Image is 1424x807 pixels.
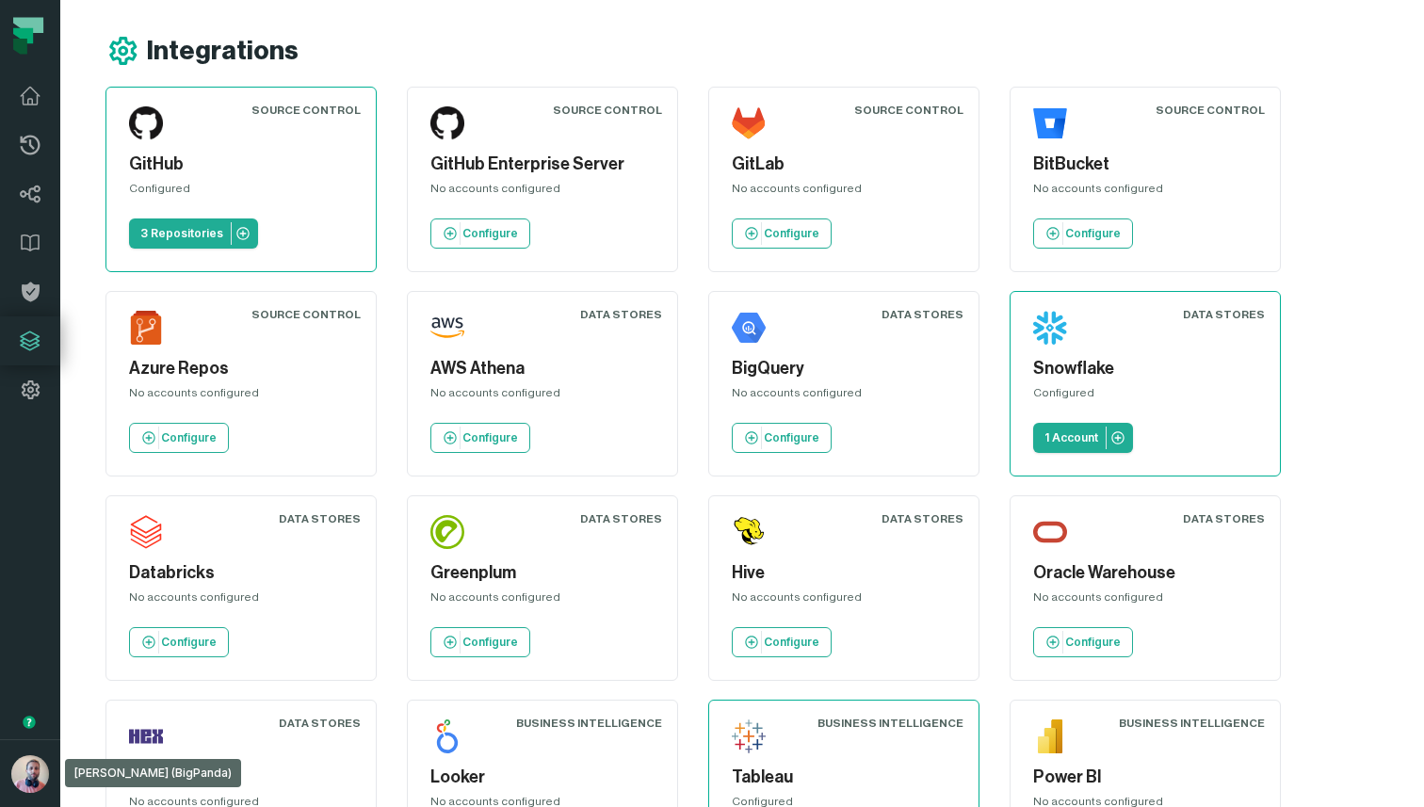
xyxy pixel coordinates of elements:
[129,106,163,140] img: GitHub
[430,356,655,381] h5: AWS Athena
[279,716,361,731] div: Data Stores
[732,423,832,453] a: Configure
[147,35,299,68] h1: Integrations
[129,765,353,790] h5: Hex
[580,511,662,526] div: Data Stores
[430,765,655,790] h5: Looker
[129,627,229,657] a: Configure
[1033,356,1257,381] h5: Snowflake
[1033,385,1257,408] div: Configured
[161,635,217,650] p: Configure
[129,589,353,612] div: No accounts configured
[817,716,963,731] div: Business Intelligence
[1033,765,1257,790] h5: Power BI
[732,152,956,177] h5: GitLab
[1183,307,1265,322] div: Data Stores
[1183,511,1265,526] div: Data Stores
[882,307,963,322] div: Data Stores
[580,307,662,322] div: Data Stores
[732,765,956,790] h5: Tableau
[129,356,353,381] h5: Azure Repos
[1033,589,1257,612] div: No accounts configured
[129,423,229,453] a: Configure
[1033,218,1133,249] a: Configure
[1033,106,1067,140] img: BitBucket
[1065,226,1121,241] p: Configure
[65,759,241,787] div: [PERSON_NAME] (BigPanda)
[430,423,530,453] a: Configure
[1033,627,1133,657] a: Configure
[279,511,361,526] div: Data Stores
[764,226,819,241] p: Configure
[732,515,766,549] img: Hive
[1065,635,1121,650] p: Configure
[129,181,353,203] div: Configured
[732,106,766,140] img: GitLab
[854,103,963,118] div: Source Control
[129,218,258,249] a: 3 Repositories
[430,106,464,140] img: GitHub Enterprise Server
[11,755,49,793] img: avatar of Idan Shabi
[21,714,38,731] div: Tooltip anchor
[1033,311,1067,345] img: Snowflake
[161,430,217,445] p: Configure
[732,627,832,657] a: Configure
[430,218,530,249] a: Configure
[1044,430,1098,445] p: 1 Account
[129,515,163,549] img: Databricks
[430,560,655,586] h5: Greenplum
[764,635,819,650] p: Configure
[1033,560,1257,586] h5: Oracle Warehouse
[462,430,518,445] p: Configure
[430,589,655,612] div: No accounts configured
[882,511,963,526] div: Data Stores
[553,103,662,118] div: Source Control
[129,385,353,408] div: No accounts configured
[251,103,361,118] div: Source Control
[732,385,956,408] div: No accounts configured
[732,218,832,249] a: Configure
[732,589,956,612] div: No accounts configured
[129,152,353,177] h5: GitHub
[430,152,655,177] h5: GitHub Enterprise Server
[1033,515,1067,549] img: Oracle Warehouse
[516,716,662,731] div: Business Intelligence
[430,515,464,549] img: Greenplum
[129,311,163,345] img: Azure Repos
[430,385,655,408] div: No accounts configured
[732,311,766,345] img: BigQuery
[430,627,530,657] a: Configure
[430,719,464,753] img: Looker
[1156,103,1265,118] div: Source Control
[732,181,956,203] div: No accounts configured
[129,560,353,586] h5: Databricks
[462,226,518,241] p: Configure
[129,719,163,753] img: Hex
[732,560,956,586] h5: Hive
[430,181,655,203] div: No accounts configured
[1119,716,1265,731] div: Business Intelligence
[732,356,956,381] h5: BigQuery
[1033,152,1257,177] h5: BitBucket
[140,226,223,241] p: 3 Repositories
[462,635,518,650] p: Configure
[1033,719,1067,753] img: Power BI
[732,719,766,753] img: Tableau
[1033,423,1133,453] a: 1 Account
[764,430,819,445] p: Configure
[1033,181,1257,203] div: No accounts configured
[251,307,361,322] div: Source Control
[430,311,464,345] img: AWS Athena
